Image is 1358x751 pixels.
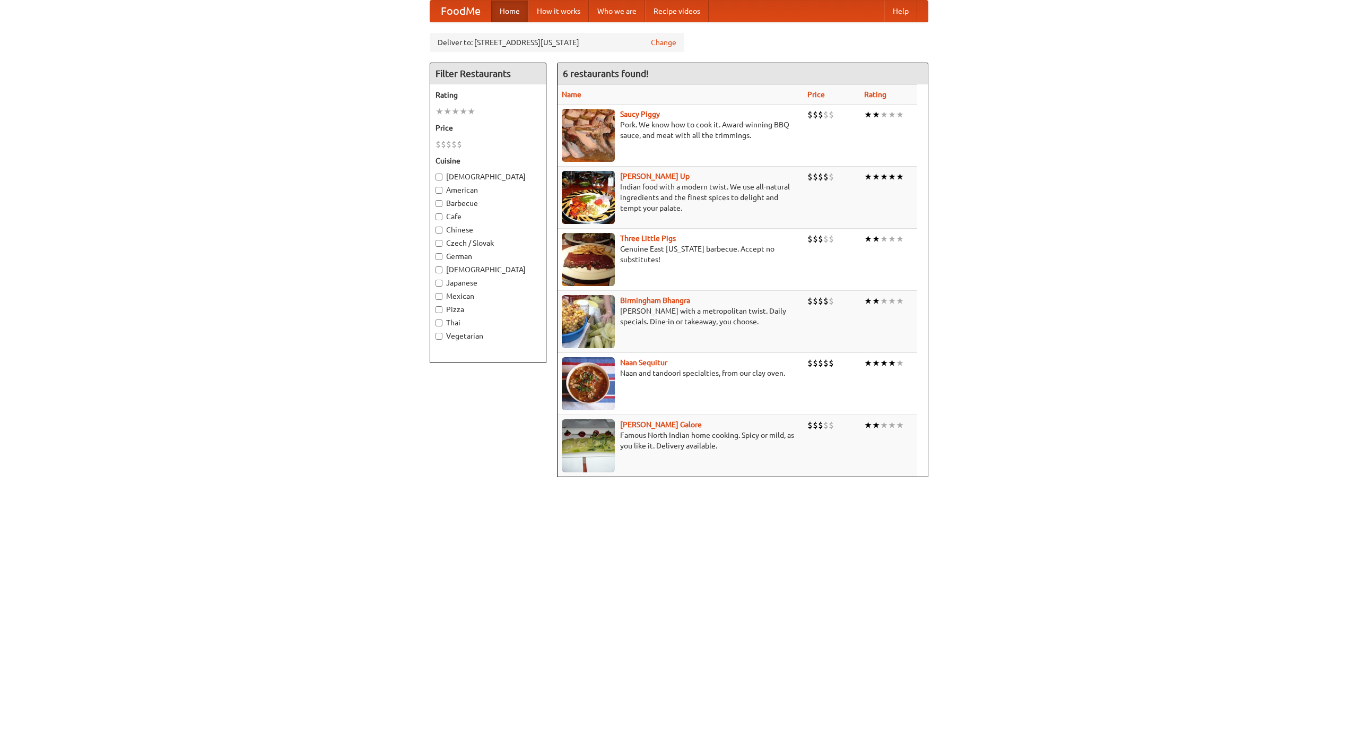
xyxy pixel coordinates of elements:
[436,251,541,262] label: German
[818,419,823,431] li: $
[829,109,834,120] li: $
[807,295,813,307] li: $
[459,106,467,117] li: ★
[807,109,813,120] li: $
[888,357,896,369] li: ★
[443,106,451,117] li: ★
[807,90,825,99] a: Price
[807,233,813,245] li: $
[813,109,818,120] li: $
[864,233,872,245] li: ★
[436,106,443,117] li: ★
[430,63,546,84] h4: Filter Restaurants
[436,187,442,194] input: American
[620,234,676,243] a: Three Little Pigs
[562,244,799,265] p: Genuine East [US_STATE] barbecue. Accept no substitutes!
[823,233,829,245] li: $
[896,233,904,245] li: ★
[620,110,660,118] b: Saucy Piggy
[880,171,888,183] li: ★
[436,211,541,222] label: Cafe
[436,317,541,328] label: Thai
[818,295,823,307] li: $
[864,295,872,307] li: ★
[491,1,528,22] a: Home
[864,419,872,431] li: ★
[620,296,690,305] a: Birmingham Bhangra
[880,233,888,245] li: ★
[562,171,615,224] img: curryup.jpg
[562,357,615,410] img: naansequitur.jpg
[430,33,684,52] div: Deliver to: [STREET_ADDRESS][US_STATE]
[436,171,541,182] label: [DEMOGRAPHIC_DATA]
[620,358,667,367] b: Naan Sequitur
[441,139,446,150] li: $
[589,1,645,22] a: Who we are
[436,266,442,273] input: [DEMOGRAPHIC_DATA]
[823,357,829,369] li: $
[645,1,709,22] a: Recipe videos
[436,156,541,166] h5: Cuisine
[436,240,442,247] input: Czech / Slovak
[829,357,834,369] li: $
[562,368,799,378] p: Naan and tandoori specialties, from our clay oven.
[436,331,541,341] label: Vegetarian
[436,198,541,209] label: Barbecue
[436,123,541,133] h5: Price
[818,357,823,369] li: $
[562,419,615,472] img: currygalore.jpg
[436,90,541,100] h5: Rating
[467,106,475,117] li: ★
[872,109,880,120] li: ★
[562,119,799,141] p: Pork. We know how to cook it. Award-winning BBQ sauce, and meat with all the trimmings.
[436,200,442,207] input: Barbecue
[880,419,888,431] li: ★
[888,233,896,245] li: ★
[872,171,880,183] li: ★
[813,357,818,369] li: $
[436,306,442,313] input: Pizza
[864,171,872,183] li: ★
[864,90,886,99] a: Rating
[807,419,813,431] li: $
[562,90,581,99] a: Name
[562,233,615,286] img: littlepigs.jpg
[620,420,702,429] a: [PERSON_NAME] Galore
[436,278,541,288] label: Japanese
[888,419,896,431] li: ★
[813,171,818,183] li: $
[807,171,813,183] li: $
[562,109,615,162] img: saucy.jpg
[436,293,442,300] input: Mexican
[829,233,834,245] li: $
[436,333,442,340] input: Vegetarian
[446,139,451,150] li: $
[436,291,541,301] label: Mexican
[562,430,799,451] p: Famous North Indian home cooking. Spicy or mild, as you like it. Delivery available.
[436,280,442,287] input: Japanese
[807,357,813,369] li: $
[818,171,823,183] li: $
[436,227,442,234] input: Chinese
[818,109,823,120] li: $
[864,357,872,369] li: ★
[864,109,872,120] li: ★
[818,233,823,245] li: $
[451,139,457,150] li: $
[528,1,589,22] a: How it works
[888,109,896,120] li: ★
[872,419,880,431] li: ★
[620,172,690,180] a: [PERSON_NAME] Up
[823,109,829,120] li: $
[884,1,917,22] a: Help
[436,185,541,195] label: American
[457,139,462,150] li: $
[813,295,818,307] li: $
[872,295,880,307] li: ★
[436,304,541,315] label: Pizza
[829,419,834,431] li: $
[880,109,888,120] li: ★
[888,295,896,307] li: ★
[451,106,459,117] li: ★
